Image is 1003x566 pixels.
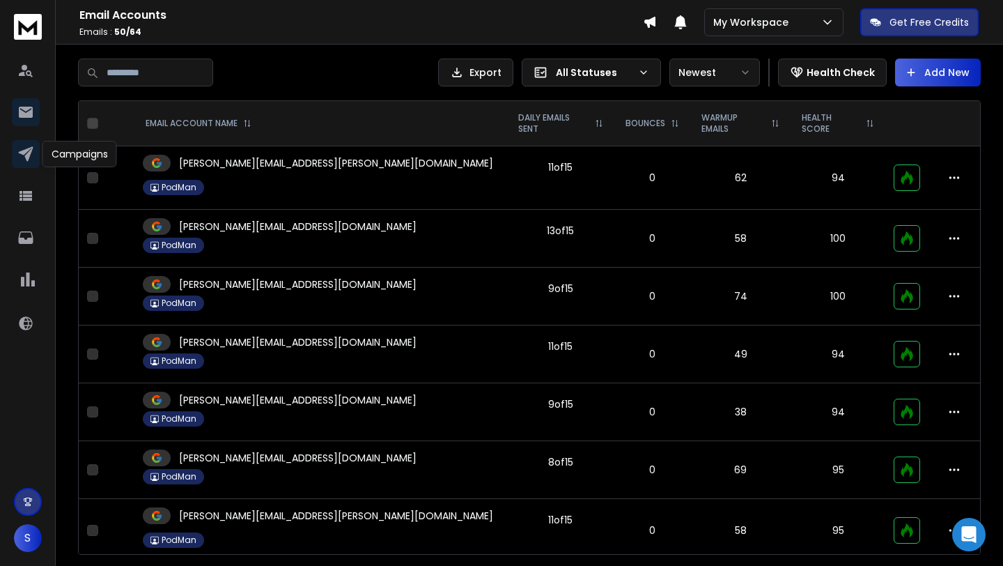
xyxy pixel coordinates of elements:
p: All Statuses [556,66,632,79]
p: [PERSON_NAME][EMAIL_ADDRESS][DOMAIN_NAME] [179,220,417,234]
p: WARMUP EMAILS [701,112,765,135]
td: 95 [791,499,885,563]
td: 100 [791,268,885,326]
p: My Workspace [713,15,794,29]
p: Get Free Credits [889,15,969,29]
button: S [14,524,42,552]
h1: Email Accounts [79,7,643,24]
td: 58 [690,499,791,563]
p: DAILY EMAILS SENT [518,112,590,135]
img: logo [14,14,42,40]
td: 100 [791,210,885,268]
td: 95 [791,441,885,499]
td: 94 [791,146,885,210]
button: Health Check [778,59,887,86]
p: [PERSON_NAME][EMAIL_ADDRESS][PERSON_NAME][DOMAIN_NAME] [179,156,493,170]
div: Open Intercom Messenger [952,518,986,551]
p: [PERSON_NAME][EMAIL_ADDRESS][DOMAIN_NAME] [179,277,417,291]
p: 0 [623,347,682,361]
div: 13 of 15 [547,224,574,238]
p: [PERSON_NAME][EMAIL_ADDRESS][DOMAIN_NAME] [179,451,417,465]
td: 62 [690,146,791,210]
p: [PERSON_NAME][EMAIL_ADDRESS][DOMAIN_NAME] [179,335,417,349]
p: 0 [623,171,682,185]
div: 11 of 15 [548,339,573,353]
td: 74 [690,268,791,326]
div: EMAIL ACCOUNT NAME [146,118,251,129]
p: BOUNCES [625,118,665,129]
td: 94 [791,383,885,441]
p: 0 [623,405,682,419]
p: Health Check [807,66,875,79]
p: 0 [623,463,682,477]
p: PodMan [162,298,196,309]
button: Add New [895,59,981,86]
button: Newest [669,59,760,86]
td: 58 [690,210,791,268]
button: Get Free Credits [860,8,979,36]
td: 38 [690,383,791,441]
div: 8 of 15 [548,455,573,469]
p: PodMan [162,471,196,482]
button: Export [438,59,513,86]
p: 0 [623,231,682,245]
td: 49 [690,326,791,383]
div: 9 of 15 [548,282,573,296]
p: PodMan [162,535,196,546]
p: HEALTH SCORE [802,112,860,135]
div: Campaigns [42,141,117,167]
p: PodMan [162,240,196,251]
p: [PERSON_NAME][EMAIL_ADDRESS][PERSON_NAME][DOMAIN_NAME] [179,509,493,523]
p: [PERSON_NAME][EMAIL_ADDRESS][DOMAIN_NAME] [179,393,417,407]
p: 0 [623,523,682,537]
div: 9 of 15 [548,397,573,411]
div: 11 of 15 [548,513,573,527]
p: PodMan [162,413,196,424]
div: 11 of 15 [548,160,573,174]
td: 94 [791,326,885,383]
p: PodMan [162,355,196,367]
p: 0 [623,289,682,303]
td: 69 [690,441,791,499]
span: 50 / 64 [114,26,141,38]
p: Emails : [79,26,643,38]
p: PodMan [162,182,196,193]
